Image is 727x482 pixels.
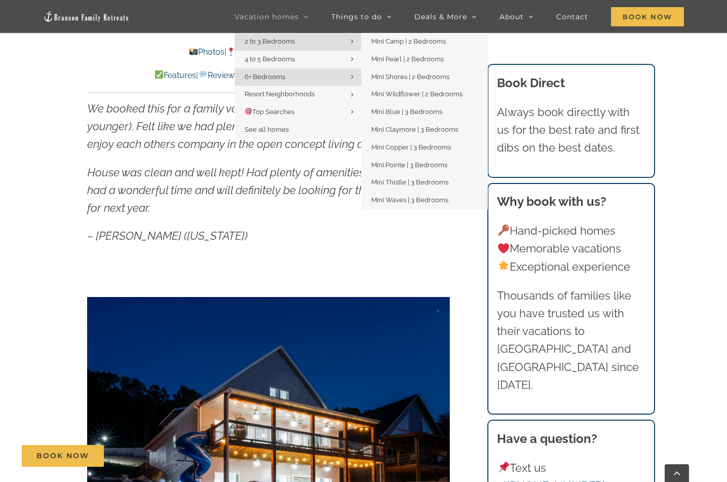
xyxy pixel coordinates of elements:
[371,143,451,151] span: Mini Copper | 3 Bedrooms
[556,13,588,20] span: Contact
[227,48,235,56] img: 📍
[331,13,382,20] span: Things to do
[235,121,361,139] a: See all homes
[361,192,488,209] a: Mini Waves | 3 Bedrooms
[361,51,488,68] a: Mini Pearl | 2 Bedrooms
[497,431,597,446] strong: Have a question?
[371,108,442,116] span: Mini Blue | 3 Bedrooms
[498,243,509,254] img: ❤️
[235,86,361,103] a: Resort Neighborhoods
[500,13,524,20] span: About
[497,193,645,211] h3: Why book with us?
[198,70,238,80] a: Reviews
[245,126,289,133] span: See all homes
[497,222,645,276] p: Hand-picked homes Memorable vacations Exceptional experience
[87,229,248,242] em: – [PERSON_NAME] ([US_STATE])
[371,73,449,81] span: Mini Shores | 2 Bedrooms
[498,261,509,272] img: 🌟
[245,38,295,45] span: 2 to 3 Bedrooms
[361,174,488,192] a: Mini Thistle | 3 Bedrooms
[155,70,196,80] a: Features
[371,178,448,186] span: Mini Thistle | 3 Bedrooms
[245,108,294,116] span: Top Searches
[371,126,458,133] span: Mini Claymore | 3 Bedrooms
[189,48,198,56] img: 📸
[414,13,467,20] span: Deals & More
[497,287,645,394] p: Thousands of families like you have trusted us with their vacations to [GEOGRAPHIC_DATA] and [GEO...
[235,103,361,121] a: 🎯Top Searches
[497,76,565,90] b: Book Direct
[235,68,361,86] a: 6+ Bedrooms
[43,11,129,22] img: Branson Family Retreats Logo
[371,55,444,63] span: Mini Pearl | 2 Bedrooms
[245,73,285,81] span: 6+ Bedrooms
[498,462,509,473] img: 📌
[361,103,488,121] a: Mini Blue | 3 Bedrooms
[611,7,684,26] span: Book Now
[245,55,295,63] span: 4 to 5 Bedrooms
[371,90,463,98] span: Mini Wildflower | 2 Bedrooms
[361,157,488,174] a: Mini Pointe | 3 Bedrooms
[497,103,645,157] p: Always book directly with us for the best rate and first dibs on the best dates.
[235,33,361,51] a: 2 to 3 Bedrooms
[371,196,448,204] span: Mini Waves | 3 Bedrooms
[361,33,488,51] a: Mini Camp | 2 Bedrooms
[498,225,509,236] img: 🔑
[361,139,488,157] a: Mini Copper | 3 Bedrooms
[371,161,447,169] span: Mini Pointe | 3 Bedrooms
[361,68,488,86] a: Mini Shores | 2 Bedrooms
[245,108,252,115] img: 🎯
[87,102,445,151] em: We booked this for a family vacation: 12 adults and 9 children (10 and younger). Felt like we had...
[361,121,488,139] a: Mini Claymore | 3 Bedrooms
[361,86,488,103] a: Mini Wildflower | 2 Bedrooms
[87,69,450,82] p: | | | |
[199,70,207,79] img: 💬
[245,90,315,98] span: Resort Neighborhoods
[189,47,224,57] a: Photos
[235,13,299,20] span: Vacation homes
[371,38,446,45] span: Mini Camp | 2 Bedrooms
[87,166,444,214] em: House was clean and well kept! Had plenty of amenities for all ages! We had a wonderful time and ...
[36,452,89,460] span: Book Now
[87,46,450,59] p: | |
[235,51,361,68] a: 4 to 5 Bedrooms
[226,47,268,57] a: Location
[155,70,163,79] img: ✅
[22,445,104,467] a: Book Now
